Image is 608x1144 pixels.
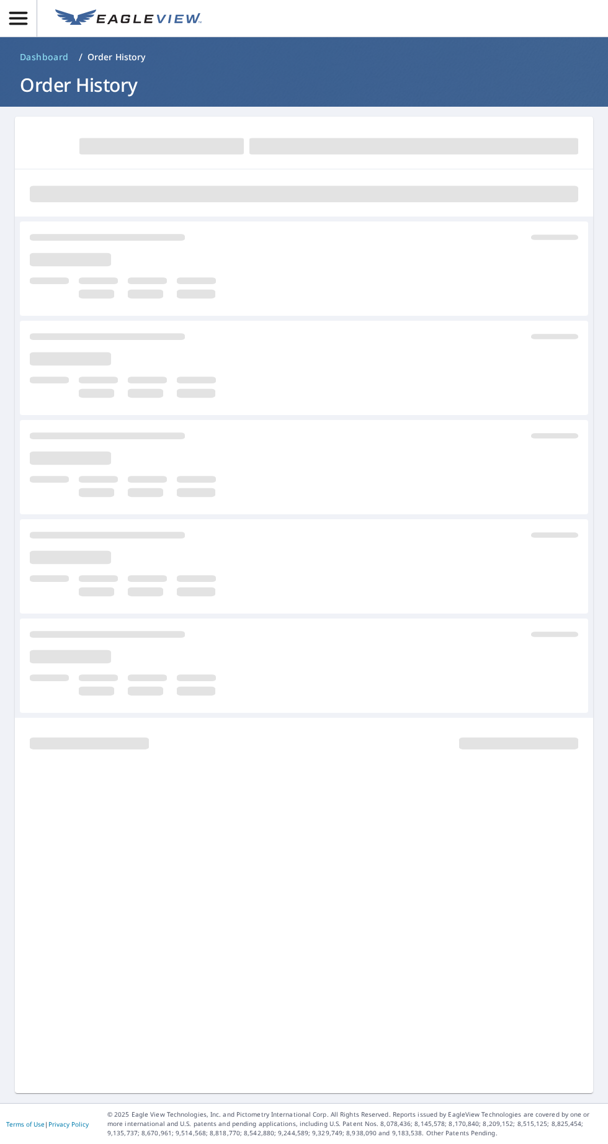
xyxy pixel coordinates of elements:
[6,1120,89,1128] p: |
[6,1120,45,1128] a: Terms of Use
[87,51,146,63] p: Order History
[15,47,593,67] nav: breadcrumb
[15,47,74,67] a: Dashboard
[79,50,83,65] li: /
[55,9,202,28] img: EV Logo
[48,2,209,35] a: EV Logo
[48,1120,89,1128] a: Privacy Policy
[15,72,593,97] h1: Order History
[107,1110,602,1138] p: © 2025 Eagle View Technologies, Inc. and Pictometry International Corp. All Rights Reserved. Repo...
[20,51,69,63] span: Dashboard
